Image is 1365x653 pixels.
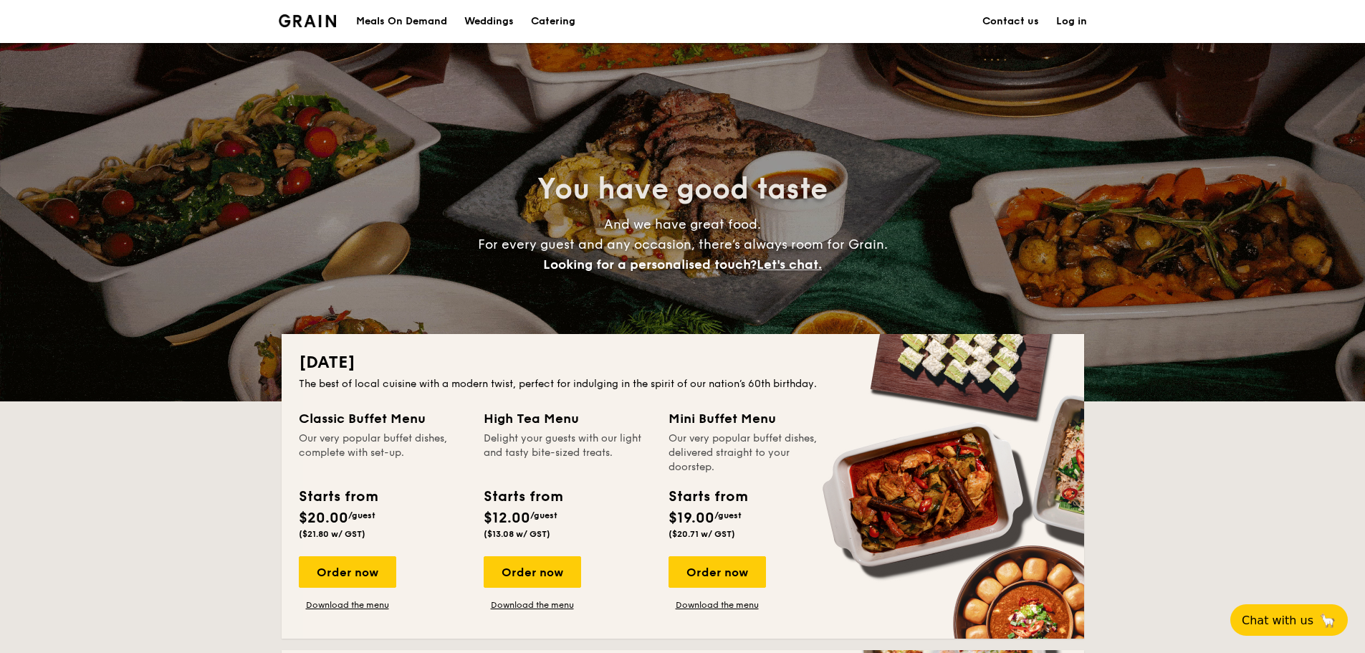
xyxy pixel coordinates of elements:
[484,510,530,527] span: $12.00
[299,432,466,475] div: Our very popular buffet dishes, complete with set-up.
[669,486,747,507] div: Starts from
[348,510,375,520] span: /guest
[299,599,396,611] a: Download the menu
[714,510,742,520] span: /guest
[484,556,581,588] div: Order now
[484,599,581,611] a: Download the menu
[669,432,836,475] div: Our very popular buffet dishes, delivered straight to your doorstep.
[537,172,828,206] span: You have good taste
[757,257,822,272] span: Let's chat.
[299,556,396,588] div: Order now
[543,257,757,272] span: Looking for a personalised touch?
[669,409,836,429] div: Mini Buffet Menu
[1319,612,1336,629] span: 🦙
[279,14,337,27] img: Grain
[484,486,562,507] div: Starts from
[484,409,651,429] div: High Tea Menu
[299,377,1067,391] div: The best of local cuisine with a modern twist, perfect for indulging in the spirit of our nation’...
[484,529,550,539] span: ($13.08 w/ GST)
[1242,614,1313,627] span: Chat with us
[669,599,766,611] a: Download the menu
[299,351,1067,374] h2: [DATE]
[478,216,888,272] span: And we have great food. For every guest and any occasion, there’s always room for Grain.
[299,510,348,527] span: $20.00
[530,510,557,520] span: /guest
[299,486,377,507] div: Starts from
[1230,604,1348,636] button: Chat with us🦙
[299,529,365,539] span: ($21.80 w/ GST)
[669,510,714,527] span: $19.00
[669,529,735,539] span: ($20.71 w/ GST)
[279,14,337,27] a: Logotype
[669,556,766,588] div: Order now
[484,432,651,475] div: Delight your guests with our light and tasty bite-sized treats.
[299,409,466,429] div: Classic Buffet Menu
